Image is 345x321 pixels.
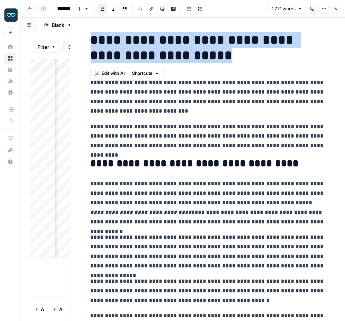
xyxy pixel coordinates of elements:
[37,18,78,32] a: Blank
[102,70,125,77] span: Edit with AI
[30,303,48,315] button: Add Row
[52,21,64,29] div: Blank
[268,4,305,14] button: 1,771 words
[4,75,16,87] a: Usage
[5,145,16,156] div: What's new?
[59,306,62,313] span: Add 10 Rows
[129,69,162,79] button: Shortcuts
[66,303,96,315] div: 14 Rows
[4,8,18,22] img: Zola Inc Logo
[4,144,16,156] button: What's new?
[4,6,16,24] button: Workspace: Zola Inc
[63,41,89,53] button: Sort
[92,69,128,79] button: Edit with AI
[4,41,16,53] a: Home
[41,306,44,313] span: Add Row
[4,64,16,76] a: Your Data
[4,156,16,168] button: Help + Support
[48,303,66,315] button: Add 10 Rows
[4,87,16,98] a: Settings
[33,41,60,53] button: Filter
[37,43,49,51] span: Filter
[4,132,16,144] a: AirOps Academy
[272,6,296,12] span: 1,771 words
[132,70,153,77] span: Shortcuts
[4,52,16,64] a: Browse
